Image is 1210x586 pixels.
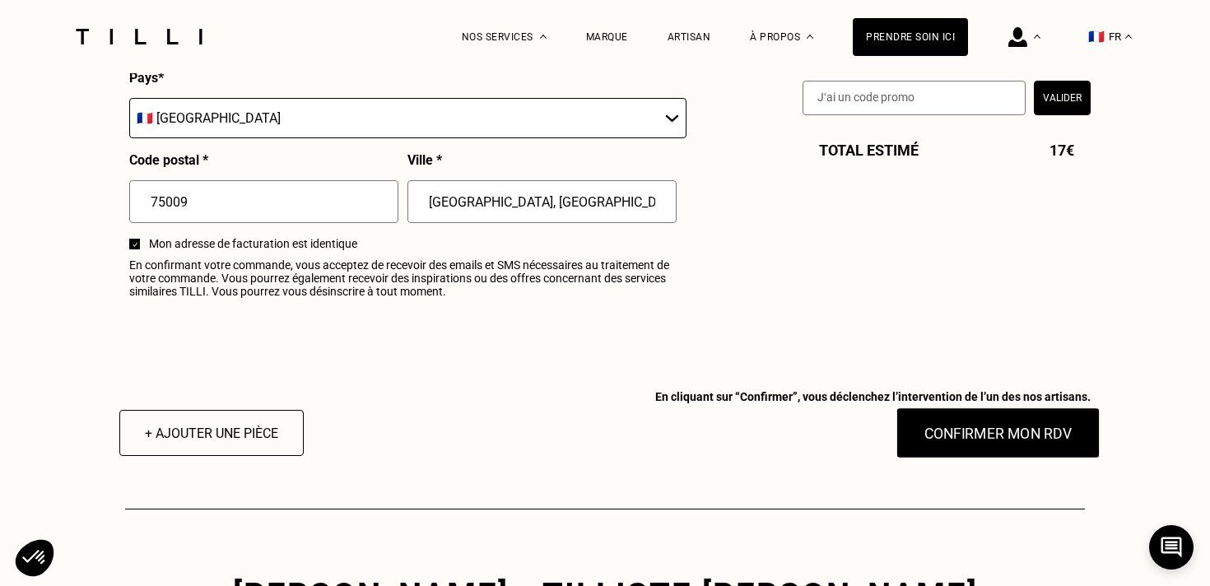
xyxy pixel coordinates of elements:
[853,18,968,56] a: Prendre soin ici
[1034,80,1091,114] button: Valider
[803,80,1026,114] input: J‘ai un code promo
[1034,35,1040,39] img: Menu déroulant
[1088,29,1105,44] span: 🇫🇷
[129,152,208,168] p: Code postal *
[586,31,628,43] a: Marque
[807,35,813,39] img: Menu déroulant à propos
[668,31,711,43] a: Artisan
[119,410,304,456] button: + Ajouter une pièce
[896,407,1101,458] button: Confirmer mon RDV
[129,70,164,86] p: Pays *
[1049,141,1074,158] span: 17€
[905,390,1091,403] span: En cliquant sur “Confirmer”, vous déclenchez l’intervention de l’un des nos artisans.
[149,237,686,250] span: Mon adresse de facturation est identique
[540,35,547,39] img: Menu déroulant
[1125,35,1132,39] img: menu déroulant
[407,152,442,168] p: Ville *
[803,141,1091,158] div: Total estimé
[1008,27,1027,47] img: icône connexion
[129,258,686,298] span: En confirmant votre commande, vous acceptez de recevoir des emails et SMS nécessaires au traiteme...
[70,29,208,44] img: Logo du service de couturière Tilli
[133,242,137,247] img: sélectionné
